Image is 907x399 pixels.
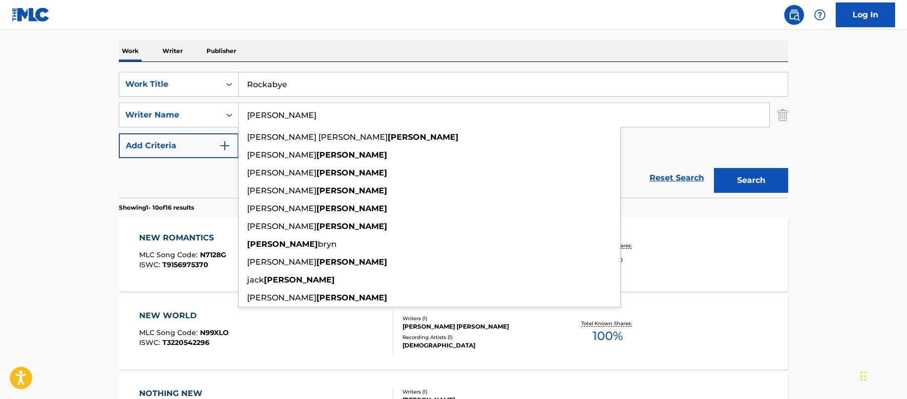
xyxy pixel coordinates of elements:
[316,186,387,195] strong: [PERSON_NAME]
[316,222,387,231] strong: [PERSON_NAME]
[388,132,458,142] strong: [PERSON_NAME]
[247,293,316,302] span: [PERSON_NAME]
[200,250,226,259] span: N7128G
[247,186,316,195] span: [PERSON_NAME]
[119,217,788,291] a: NEW ROMANTICSMLC Song Code:N7128GISWC:T9156975370Writers (3)[PERSON_NAME], [PERSON_NAME], [PERSON...
[247,222,316,231] span: [PERSON_NAME]
[203,41,239,61] p: Publisher
[119,295,788,369] a: NEW WORLDMLC Song Code:N99XLOISWC:T3220542296Writers (1)[PERSON_NAME] [PERSON_NAME]Recording Arti...
[403,334,552,341] div: Recording Artists ( 1 )
[836,2,895,27] a: Log In
[119,41,142,61] p: Work
[777,103,788,127] img: Delete Criterion
[200,328,229,337] span: N99XLO
[159,41,186,61] p: Writer
[125,109,214,121] div: Writer Name
[247,239,318,249] strong: [PERSON_NAME]
[12,7,50,22] img: MLC Logo
[784,5,804,25] a: Public Search
[139,338,162,347] span: ISWC :
[139,260,162,269] span: ISWC :
[162,260,208,269] span: T9156975370
[318,239,337,249] span: bryn
[119,72,788,198] form: Search Form
[162,338,209,347] span: T3220542296
[119,203,194,212] p: Showing 1 - 10 of 16 results
[316,150,387,160] strong: [PERSON_NAME]
[403,341,552,350] div: [DEMOGRAPHIC_DATA]
[316,257,387,267] strong: [PERSON_NAME]
[139,250,200,259] span: MLC Song Code :
[247,132,388,142] span: [PERSON_NAME] [PERSON_NAME]
[593,327,623,345] span: 100 %
[316,293,387,302] strong: [PERSON_NAME]
[403,388,552,396] div: Writers ( 1 )
[403,315,552,322] div: Writers ( 1 )
[219,140,231,152] img: 9d2ae6d4665cec9f34b9.svg
[119,133,239,158] button: Add Criteria
[316,204,387,213] strong: [PERSON_NAME]
[247,275,264,285] span: jack
[814,9,826,21] img: help
[857,351,907,399] iframe: Chat Widget
[125,78,214,90] div: Work Title
[788,9,800,21] img: search
[247,150,316,160] span: [PERSON_NAME]
[247,168,316,177] span: [PERSON_NAME]
[860,361,866,391] div: Drag
[247,257,316,267] span: [PERSON_NAME]
[581,320,634,327] p: Total Known Shares:
[247,204,316,213] span: [PERSON_NAME]
[403,322,552,331] div: [PERSON_NAME] [PERSON_NAME]
[645,167,709,189] a: Reset Search
[139,310,229,322] div: NEW WORLD
[139,232,226,244] div: NEW ROMANTICS
[139,328,200,337] span: MLC Song Code :
[264,275,335,285] strong: [PERSON_NAME]
[810,5,830,25] div: Help
[316,168,387,177] strong: [PERSON_NAME]
[714,168,788,193] button: Search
